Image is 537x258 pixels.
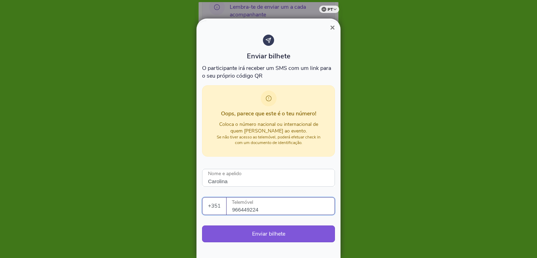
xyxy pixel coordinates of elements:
input: Verificado pelo Zero Phishing [232,198,335,215]
input: Nome e apelido [202,169,335,187]
small: Se não tiver acesso ao telemóvel, poderá efetuar check in com um documento de identificação. [217,134,321,145]
label: Nome e apelido [202,169,248,179]
span: × [330,23,335,32]
span: Oops, parece que este é o teu número! [221,110,316,117]
span: Enviar bilhete [247,51,291,61]
div: Coloca o número nacional ou internacional de quem [PERSON_NAME] ao evento. [213,121,324,145]
label: Telemóvel [227,198,335,207]
button: Enviar bilhete [202,225,335,242]
span: O participante irá receber um SMS com um link para o seu próprio código QR [202,64,331,80]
